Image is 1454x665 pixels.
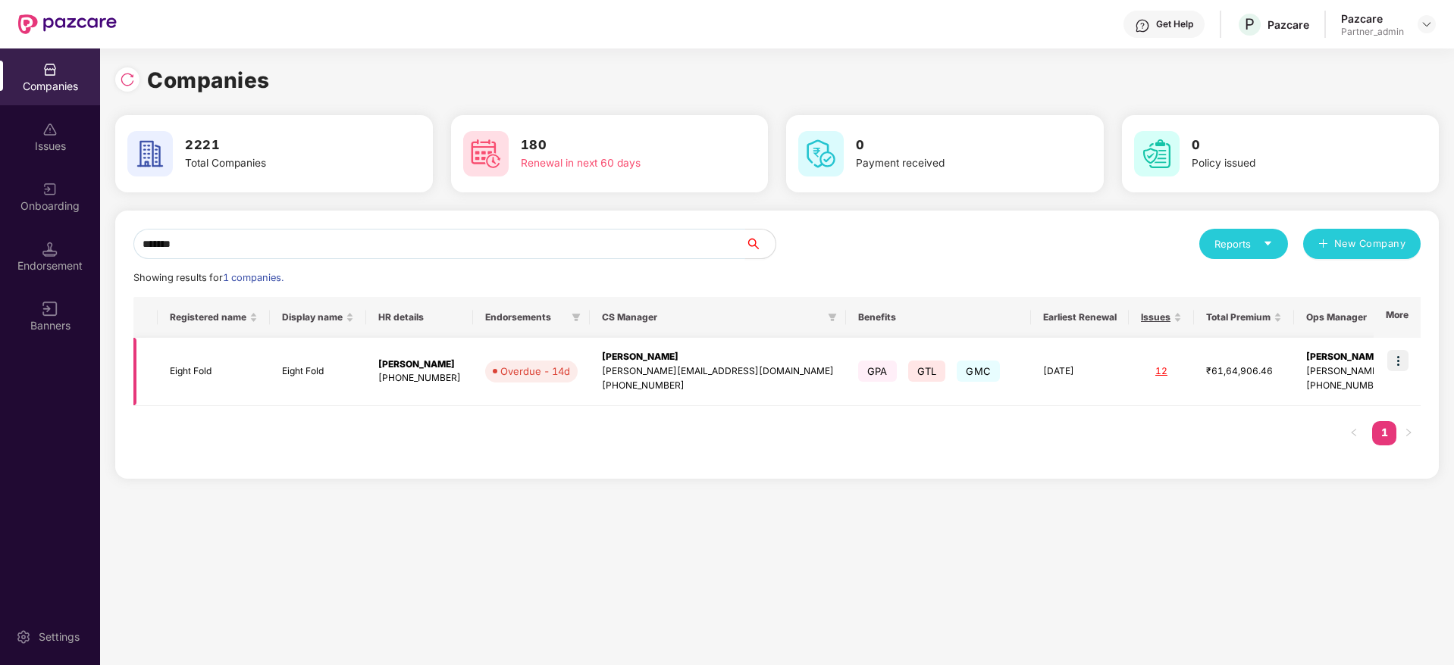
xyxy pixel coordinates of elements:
[825,308,840,326] span: filter
[521,155,712,172] div: Renewal in next 60 days
[1134,131,1180,176] img: svg+xml;base64,PHN2ZyB4bWxucz0iaHR0cDovL3d3dy53My5vcmcvMjAwMC9zdmciIHdpZHRoPSI2MCIgaGVpZ2h0PSI2MC...
[463,131,509,176] img: svg+xml;base64,PHN2ZyB4bWxucz0iaHR0cDovL3d3dy53My5vcmcvMjAwMC9zdmciIHdpZHRoPSI2MCIgaGVpZ2h0PSI2MC...
[744,238,776,250] span: search
[185,155,376,172] div: Total Companies
[1303,229,1421,259] button: plusNew Company
[42,62,58,77] img: svg+xml;base64,PHN2ZyBpZD0iQ29tcGFuaWVzIiB4bWxucz0iaHR0cDovL3d3dy53My5vcmcvMjAwMC9zdmciIHdpZHRoPS...
[270,297,366,338] th: Display name
[485,311,566,323] span: Endorsements
[158,297,270,338] th: Registered name
[223,272,284,283] span: 1 companies.
[1372,421,1396,444] a: 1
[378,371,461,386] div: [PHONE_NUMBER]
[1342,421,1366,445] li: Previous Page
[1268,17,1309,32] div: Pazcare
[42,242,58,257] img: svg+xml;base64,PHN2ZyB3aWR0aD0iMTQuNSIgaGVpZ2h0PSIxNC41IiB2aWV3Qm94PSIwIDAgMTYgMTYiIGZpbGw9Im5vbm...
[957,361,1000,382] span: GMC
[858,361,897,382] span: GPA
[1396,421,1421,445] button: right
[170,311,246,323] span: Registered name
[185,136,376,155] h3: 2221
[147,64,270,97] h1: Companies
[1349,428,1358,437] span: left
[500,364,570,379] div: Overdue - 14d
[1206,311,1271,323] span: Total Premium
[1342,421,1366,445] button: left
[1245,15,1255,33] span: P
[572,313,581,322] span: filter
[1404,428,1413,437] span: right
[366,297,473,338] th: HR details
[1194,297,1294,338] th: Total Premium
[1192,136,1383,155] h3: 0
[1263,239,1273,248] span: caret-down
[798,131,844,176] img: svg+xml;base64,PHN2ZyB4bWxucz0iaHR0cDovL3d3dy53My5vcmcvMjAwMC9zdmciIHdpZHRoPSI2MCIgaGVpZ2h0PSI2MC...
[1141,311,1170,323] span: Issues
[42,122,58,137] img: svg+xml;base64,PHN2ZyBpZD0iSXNzdWVzX2Rpc2FibGVkIiB4bWxucz0iaHR0cDovL3d3dy53My5vcmcvMjAwMC9zdmciIH...
[270,338,366,406] td: Eight Fold
[744,229,776,259] button: search
[378,357,461,372] div: [PERSON_NAME]
[1214,236,1273,251] div: Reports
[1156,18,1193,30] div: Get Help
[1135,18,1150,33] img: svg+xml;base64,PHN2ZyBpZD0iSGVscC0zMngzMiIgeG1sbnM9Imh0dHA6Ly93d3cudzMub3JnLzIwMDAvc3ZnIiB3aWR0aD...
[42,301,58,317] img: svg+xml;base64,PHN2ZyB3aWR0aD0iMTYiIGhlaWdodD0iMTYiIHZpZXdCb3g9IjAgMCAxNiAxNiIgZmlsbD0ibm9uZSIgeG...
[133,272,284,283] span: Showing results for
[856,136,1047,155] h3: 0
[282,311,343,323] span: Display name
[42,182,58,197] img: svg+xml;base64,PHN2ZyB3aWR0aD0iMjAiIGhlaWdodD0iMjAiIHZpZXdCb3g9IjAgMCAyMCAyMCIgZmlsbD0ibm9uZSIgeG...
[908,361,946,382] span: GTL
[1387,350,1409,371] img: icon
[1372,421,1396,445] li: 1
[1341,26,1404,38] div: Partner_admin
[602,311,822,323] span: CS Manager
[1396,421,1421,445] li: Next Page
[1334,236,1406,251] span: New Company
[521,136,712,155] h3: 180
[127,131,173,176] img: svg+xml;base64,PHN2ZyB4bWxucz0iaHR0cDovL3d3dy53My5vcmcvMjAwMC9zdmciIHdpZHRoPSI2MCIgaGVpZ2h0PSI2MC...
[1141,364,1182,379] div: 12
[1318,239,1328,251] span: plus
[158,338,270,406] td: Eight Fold
[828,313,837,322] span: filter
[1129,297,1194,338] th: Issues
[1421,18,1433,30] img: svg+xml;base64,PHN2ZyBpZD0iRHJvcGRvd24tMzJ4MzIiIHhtbG5zPSJodHRwOi8vd3d3LnczLm9yZy8yMDAwL3N2ZyIgd2...
[1374,297,1421,338] th: More
[1341,11,1404,26] div: Pazcare
[1192,155,1383,172] div: Policy issued
[18,14,117,34] img: New Pazcare Logo
[856,155,1047,172] div: Payment received
[602,350,834,364] div: [PERSON_NAME]
[1206,364,1282,379] div: ₹61,64,906.46
[34,629,84,645] div: Settings
[846,297,1031,338] th: Benefits
[602,379,834,393] div: [PHONE_NUMBER]
[602,364,834,379] div: [PERSON_NAME][EMAIL_ADDRESS][DOMAIN_NAME]
[120,72,135,87] img: svg+xml;base64,PHN2ZyBpZD0iUmVsb2FkLTMyeDMyIiB4bWxucz0iaHR0cDovL3d3dy53My5vcmcvMjAwMC9zdmciIHdpZH...
[16,629,31,645] img: svg+xml;base64,PHN2ZyBpZD0iU2V0dGluZy0yMHgyMCIgeG1sbnM9Imh0dHA6Ly93d3cudzMub3JnLzIwMDAvc3ZnIiB3aW...
[1031,297,1129,338] th: Earliest Renewal
[1031,338,1129,406] td: [DATE]
[569,308,584,326] span: filter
